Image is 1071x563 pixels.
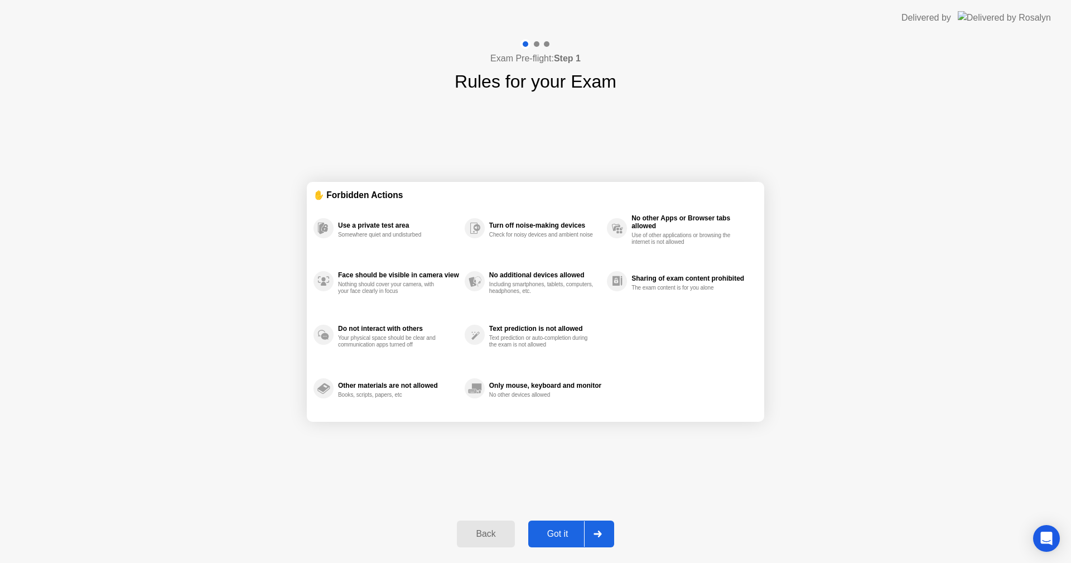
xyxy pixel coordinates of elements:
[338,271,459,279] div: Face should be visible in camera view
[460,529,511,539] div: Back
[338,232,443,238] div: Somewhere quiet and undisturbed
[338,222,459,229] div: Use a private test area
[554,54,581,63] b: Step 1
[489,382,601,389] div: Only mouse, keyboard and monitor
[338,392,443,398] div: Books, scripts, papers, etc
[1033,525,1060,552] div: Open Intercom Messenger
[489,271,601,279] div: No additional devices allowed
[490,52,581,65] h4: Exam Pre-flight:
[631,232,737,246] div: Use of other applications or browsing the internet is not allowed
[489,232,595,238] div: Check for noisy devices and ambient noise
[338,281,443,295] div: Nothing should cover your camera, with your face clearly in focus
[455,68,616,95] h1: Rules for your Exam
[338,335,443,348] div: Your physical space should be clear and communication apps turned off
[489,325,601,333] div: Text prediction is not allowed
[489,281,595,295] div: Including smartphones, tablets, computers, headphones, etc.
[489,335,595,348] div: Text prediction or auto-completion during the exam is not allowed
[631,275,752,282] div: Sharing of exam content prohibited
[958,11,1051,24] img: Delivered by Rosalyn
[489,222,601,229] div: Turn off noise-making devices
[528,521,614,547] button: Got it
[532,529,584,539] div: Got it
[631,214,752,230] div: No other Apps or Browser tabs allowed
[313,189,758,201] div: ✋ Forbidden Actions
[489,392,595,398] div: No other devices allowed
[457,521,514,547] button: Back
[901,11,951,25] div: Delivered by
[338,382,459,389] div: Other materials are not allowed
[338,325,459,333] div: Do not interact with others
[631,285,737,291] div: The exam content is for you alone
